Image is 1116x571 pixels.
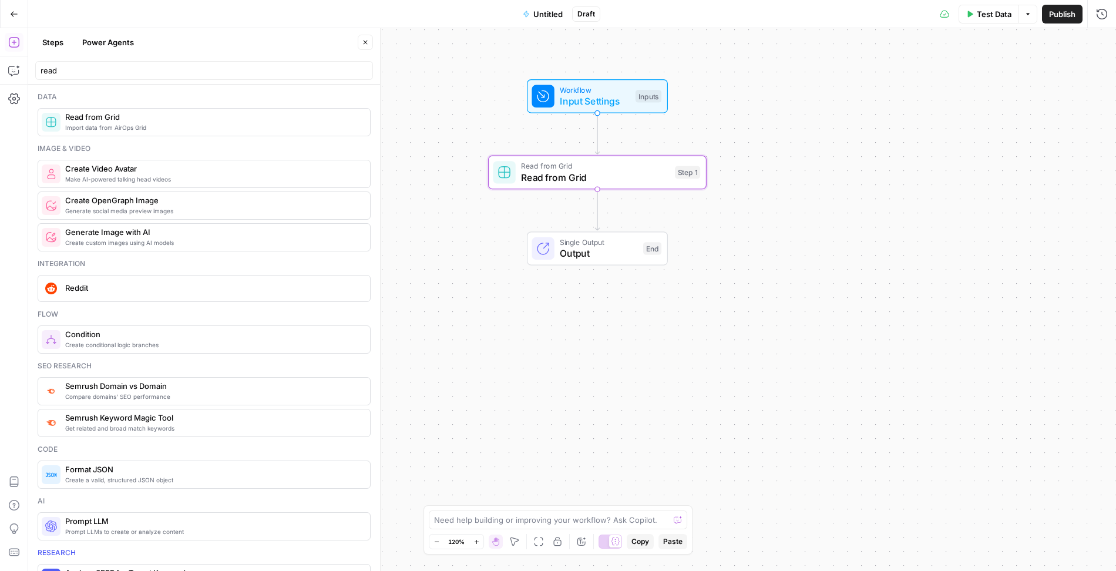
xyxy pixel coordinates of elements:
span: Create conditional logic branches [65,340,361,350]
span: Format JSON [65,463,361,475]
button: Power Agents [75,33,141,52]
div: Research [38,548,371,558]
img: rmejigl5z5mwnxpjlfq225817r45 [45,168,57,180]
span: Create OpenGraph Image [65,194,361,206]
span: 120% [448,537,465,546]
span: Create a valid, structured JSON object [65,475,361,485]
span: Read from Grid [521,170,669,184]
img: reddit_icon.png [45,283,57,294]
span: Copy [631,536,649,547]
button: Steps [35,33,70,52]
img: zn8kcn4lc16eab7ly04n2pykiy7x [45,386,57,396]
span: Create Video Avatar [65,163,361,174]
span: Output [560,246,637,260]
span: Create custom images using AI models [65,238,361,247]
span: Semrush Keyword Magic Tool [65,412,361,424]
div: Ai [38,496,371,506]
span: Workflow [560,84,630,95]
span: Prompt LLMs to create or analyze content [65,527,361,536]
span: Read from Grid [65,111,361,123]
span: Prompt LLM [65,515,361,527]
div: Read from GridRead from GridStep 1 [488,156,707,190]
div: End [643,242,661,255]
span: Reddit [65,282,361,294]
span: Import data from AirOps Grid [65,123,361,132]
button: Publish [1042,5,1083,23]
span: Get related and broad match keywords [65,424,361,433]
span: Semrush Domain vs Domain [65,380,361,392]
div: Code [38,444,371,455]
img: 8a3tdog8tf0qdwwcclgyu02y995m [45,417,57,429]
span: Input Settings [560,94,630,108]
span: Publish [1049,8,1075,20]
span: Paste [663,536,683,547]
div: Seo research [38,361,371,371]
span: Generate social media preview images [65,206,361,216]
div: Image & video [38,143,371,154]
g: Edge from step_1 to end [595,189,599,230]
span: Untitled [533,8,563,20]
div: Single OutputOutputEnd [488,231,707,266]
span: Read from Grid [521,160,669,172]
div: Integration [38,258,371,269]
img: pyizt6wx4h99f5rkgufsmugliyey [45,200,57,211]
span: Single Output [560,237,637,248]
div: WorkflowInput SettingsInputs [488,79,707,113]
button: Test Data [959,5,1018,23]
div: Flow [38,309,371,320]
div: Inputs [636,90,661,103]
span: Test Data [977,8,1011,20]
button: Untitled [516,5,570,23]
button: Paste [658,534,687,549]
span: Condition [65,328,361,340]
div: Data [38,92,371,102]
g: Edge from start to step_1 [595,113,599,154]
div: Step 1 [675,166,700,179]
span: Generate Image with AI [65,226,361,238]
input: Search steps [41,65,368,76]
span: Draft [577,9,595,19]
span: Make AI-powered talking head videos [65,174,361,184]
span: Compare domains' SEO performance [65,392,361,401]
button: Copy [627,534,654,549]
